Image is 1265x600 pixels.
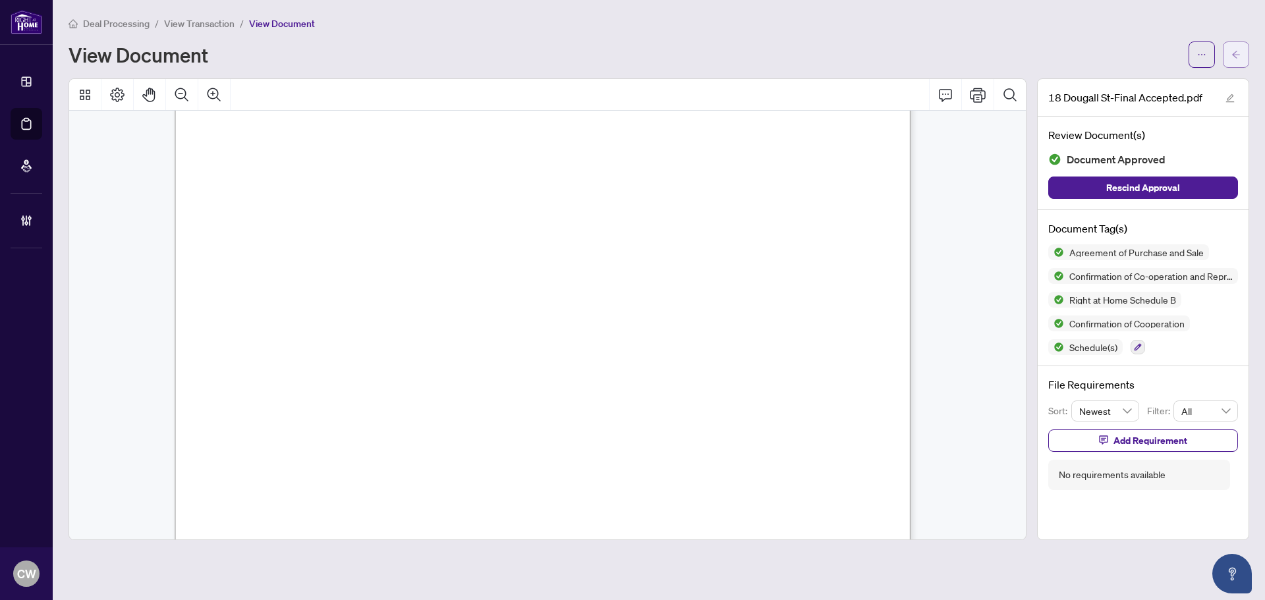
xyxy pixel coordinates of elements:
li: / [155,16,159,31]
span: CW [17,564,36,583]
p: Filter: [1147,404,1173,418]
span: Rescind Approval [1106,177,1180,198]
span: Confirmation of Co-operation and Representation—Buyer/Seller [1064,271,1238,281]
span: Confirmation of Cooperation [1064,319,1190,328]
img: Status Icon [1048,292,1064,308]
span: arrow-left [1231,50,1241,59]
span: ellipsis [1197,50,1206,59]
span: Deal Processing [83,18,150,30]
span: Add Requirement [1113,430,1187,451]
p: Sort: [1048,404,1071,418]
div: No requirements available [1059,468,1166,482]
span: All [1181,401,1230,421]
span: Document Approved [1067,151,1166,169]
span: Right at Home Schedule B [1064,295,1181,304]
span: home [69,19,78,28]
button: Open asap [1212,554,1252,593]
span: Schedule(s) [1064,342,1123,352]
img: Document Status [1048,153,1061,166]
button: Add Requirement [1048,429,1238,452]
span: Newest [1079,401,1132,421]
h4: File Requirements [1048,377,1238,393]
h4: Review Document(s) [1048,127,1238,143]
span: View Document [249,18,315,30]
span: View Transaction [164,18,235,30]
img: Status Icon [1048,244,1064,260]
img: Status Icon [1048,268,1064,284]
span: Agreement of Purchase and Sale [1064,248,1209,257]
img: Status Icon [1048,339,1064,355]
img: Status Icon [1048,315,1064,331]
img: logo [11,10,42,34]
span: edit [1225,94,1235,103]
span: 18 Dougall St-Final Accepted.pdf [1048,90,1202,105]
button: Rescind Approval [1048,177,1238,199]
h4: Document Tag(s) [1048,221,1238,236]
h1: View Document [69,44,208,65]
li: / [240,16,244,31]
